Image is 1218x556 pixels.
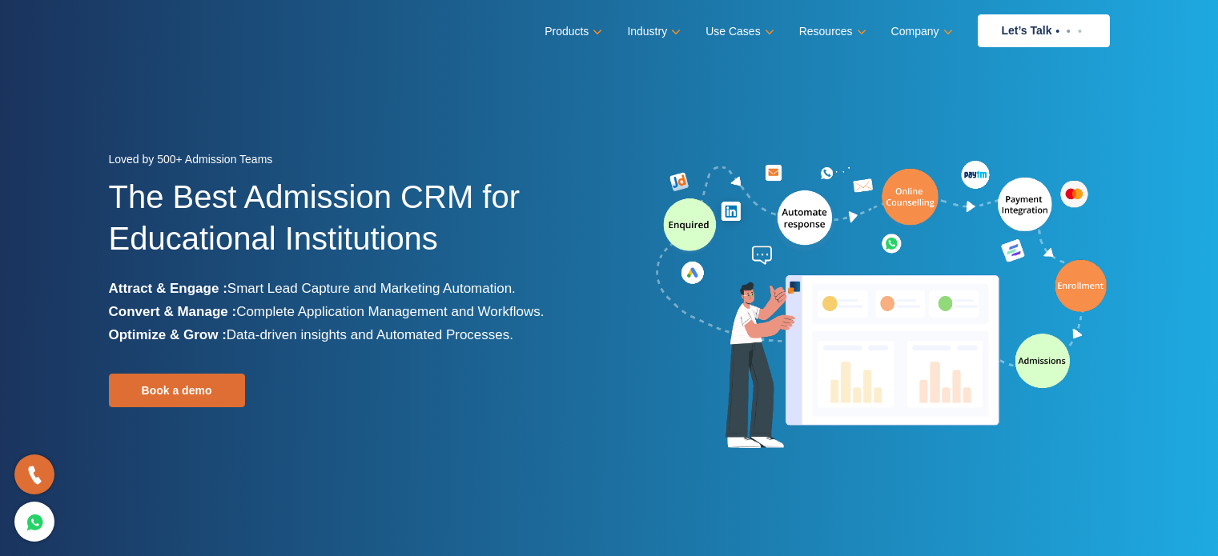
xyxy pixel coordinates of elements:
img: admission-software-home-page-header [653,157,1110,455]
div: Loved by 500+ Admission Teams [109,148,597,176]
a: Let’s Talk [978,14,1110,47]
span: Data-driven insights and Automated Processes. [227,327,513,342]
span: Smart Lead Capture and Marketing Automation. [227,281,516,296]
a: Company [891,20,950,43]
a: Use Cases [705,20,770,43]
b: Optimize & Grow : [109,327,227,342]
a: Industry [627,20,677,43]
b: Convert & Manage : [109,304,237,319]
span: Complete Application Management and Workflows. [236,304,544,319]
a: Book a demo [109,374,245,407]
h1: The Best Admission CRM for Educational Institutions [109,176,597,277]
a: Resources [799,20,863,43]
b: Attract & Engage : [109,281,227,296]
a: Products [545,20,599,43]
